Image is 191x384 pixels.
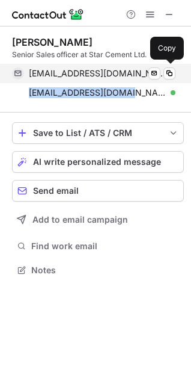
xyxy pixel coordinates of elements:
div: [PERSON_NAME] [12,36,92,48]
button: Notes [12,262,184,279]
span: Add to email campaign [32,215,128,225]
button: AI write personalized message [12,151,184,173]
div: Save to List / ATS / CRM [33,128,163,138]
button: Add to email campaign [12,209,184,231]
button: save-profile-one-click [12,122,184,144]
span: [EMAIL_ADDRESS][DOMAIN_NAME] [29,87,166,98]
span: Send email [33,186,79,196]
span: Notes [31,265,179,276]
button: Send email [12,180,184,202]
span: Find work email [31,241,179,252]
div: Senior Sales officer at Star Cement Ltd. [12,49,184,60]
button: Find work email [12,238,184,255]
img: ContactOut v5.3.10 [12,7,84,22]
span: AI write personalized message [33,157,161,167]
span: [EMAIL_ADDRESS][DOMAIN_NAME] [29,68,166,79]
